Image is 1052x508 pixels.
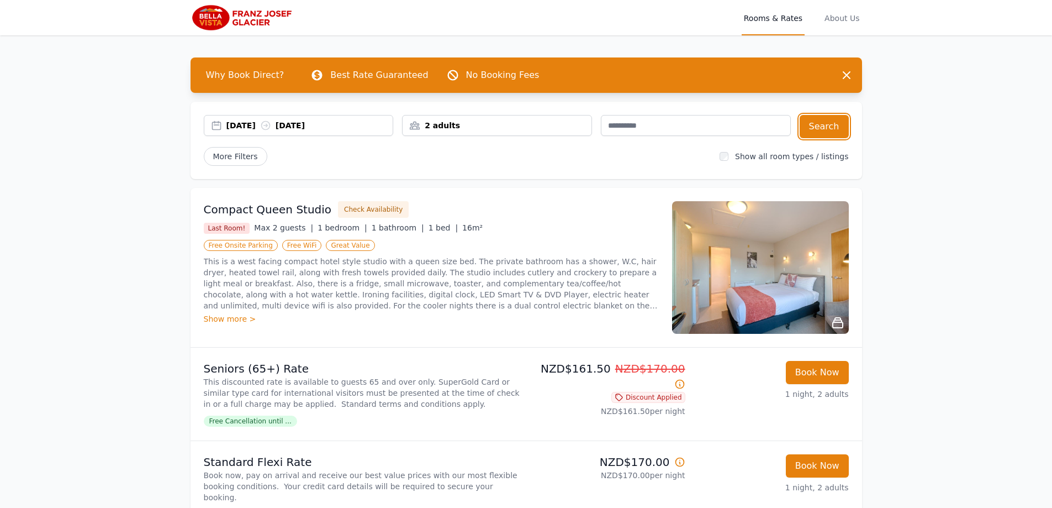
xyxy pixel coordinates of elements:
[786,454,849,478] button: Book Now
[226,120,393,131] div: [DATE] [DATE]
[615,362,685,375] span: NZD$170.00
[735,152,848,161] label: Show all room types / listings
[694,389,849,400] p: 1 night, 2 adults
[611,392,685,403] span: Discount Applied
[403,120,591,131] div: 2 adults
[197,64,293,86] span: Why Book Direct?
[204,256,659,311] p: This is a west facing compact hotel style studio with a queen size bed. The private bathroom has ...
[318,223,367,232] span: 1 bedroom |
[282,240,322,251] span: Free WiFi
[531,406,685,417] p: NZD$161.50 per night
[204,202,332,217] h3: Compact Queen Studio
[330,69,428,82] p: Best Rate Guaranteed
[462,223,483,232] span: 16m²
[531,361,685,392] p: NZD$161.50
[204,454,522,470] p: Standard Flexi Rate
[204,416,297,427] span: Free Cancellation until ...
[204,361,522,376] p: Seniors (65+) Rate
[800,115,849,138] button: Search
[204,240,278,251] span: Free Onsite Parking
[338,201,409,218] button: Check Availability
[372,223,424,232] span: 1 bathroom |
[191,4,297,31] img: Bella Vista Franz Josef Glacier
[204,376,522,410] p: This discounted rate is available to guests 65 and over only. SuperGold Card or similar type card...
[786,361,849,384] button: Book Now
[204,470,522,503] p: Book now, pay on arrival and receive our best value prices with our most flexible booking conditi...
[466,69,540,82] p: No Booking Fees
[204,313,659,324] div: Show more >
[531,454,685,470] p: NZD$170.00
[326,240,374,251] span: Great Value
[531,470,685,481] p: NZD$170.00 per night
[204,223,250,234] span: Last Room!
[204,147,267,166] span: More Filters
[694,482,849,493] p: 1 night, 2 adults
[254,223,313,232] span: Max 2 guests |
[429,223,458,232] span: 1 bed |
